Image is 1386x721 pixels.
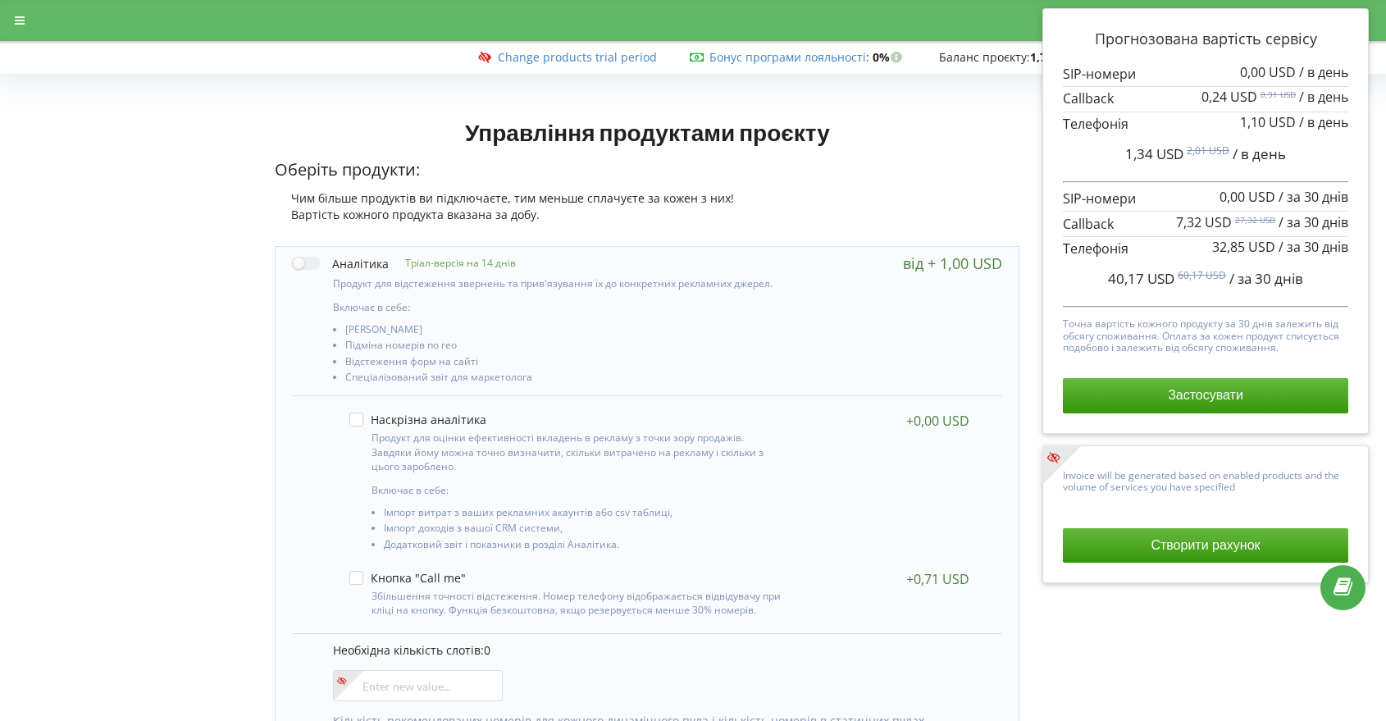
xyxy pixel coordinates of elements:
[345,324,789,340] li: [PERSON_NAME]
[1063,189,1347,208] p: SIP-номери
[349,571,466,585] label: Кнопка "Call me"
[333,276,789,290] p: Продукт для відстеження звернень та прив'язування їх до конкретних рекламних джерел.
[1063,314,1347,354] p: Точна вартість кожного продукту за 30 днів залежить від обсягу споживання. Оплата за кожен продук...
[1030,49,1080,65] strong: 1,76 USD
[345,340,789,355] li: Підміна номерів по гео
[372,431,783,472] p: Продукт для оцінки ефективності вкладень в рекламу з точки зору продажів. Завдяки йому можна точн...
[1178,268,1226,282] sup: 60,17 USD
[1201,88,1257,106] span: 0,24 USD
[345,356,789,372] li: Відстеження форм на сайті
[1125,144,1183,163] span: 1,34 USD
[292,255,389,272] label: Аналітика
[349,413,486,427] label: Наскрізна аналітика
[1240,113,1296,131] span: 1,10 USD
[906,413,969,429] div: +0,00 USD
[939,49,1030,65] span: Баланс проєкту:
[389,256,516,270] p: Тріал-версія на 14 днів
[384,507,783,522] li: Імпорт витрат з ваших рекламних акаунтів або csv таблиці,
[1299,113,1348,131] span: / в день
[1063,29,1347,50] p: Прогнозована вартість сервісу
[1063,240,1347,258] p: Телефонія
[1299,63,1348,81] span: / в день
[1063,89,1347,108] p: Callback
[1261,89,1296,100] sup: 0,91 USD
[1240,63,1296,81] span: 0,00 USD
[1063,215,1347,234] p: Callback
[903,255,1002,272] div: від + 1,00 USD
[333,300,789,314] p: Включає в себе:
[333,670,503,701] input: Enter new value...
[1063,466,1347,494] p: Invoice will be generated based on enabled products and the volume of services you have specified
[498,49,657,65] a: Change products trial period
[275,207,1019,223] div: Вартість кожного продукта вказана за добу.
[333,642,986,659] p: Необхідна кількість слотів:
[372,483,783,497] p: Включає в себе:
[1279,238,1348,256] span: / за 30 днів
[345,372,789,387] li: Спеціалізований звіт для маркетолога
[1212,238,1275,256] span: 32,85 USD
[873,49,906,65] strong: 0%
[709,49,869,65] span: :
[1063,528,1347,563] button: Створити рахунок
[1220,188,1275,206] span: 0,00 USD
[275,117,1019,147] h1: Управління продуктами проєкту
[1235,214,1275,226] sup: 27,32 USD
[709,49,866,65] a: Бонус програми лояльності
[1063,378,1347,413] button: Застосувати
[372,589,783,617] p: Збільшення точності відстеження. Номер телефону відображається відвідувачу при кліці на кнопку. Ф...
[484,642,490,658] span: 0
[1176,213,1232,231] span: 7,32 USD
[1108,269,1174,288] span: 40,17 USD
[1229,269,1303,288] span: / за 30 днів
[1063,115,1347,134] p: Телефонія
[1187,144,1229,157] sup: 2,01 USD
[384,522,783,538] li: Імпорт доходів з вашої CRM системи,
[906,571,969,587] div: +0,71 USD
[1279,213,1348,231] span: / за 30 днів
[1299,88,1348,106] span: / в день
[275,158,1019,182] p: Оберіть продукти:
[384,539,783,554] li: Додатковий звіт і показники в розділі Аналітика.
[1233,144,1286,163] span: / в день
[1279,188,1348,206] span: / за 30 днів
[275,190,1019,207] div: Чим більше продуктів ви підключаєте, тим меньше сплачуєте за кожен з них!
[1063,65,1347,84] p: SIP-номери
